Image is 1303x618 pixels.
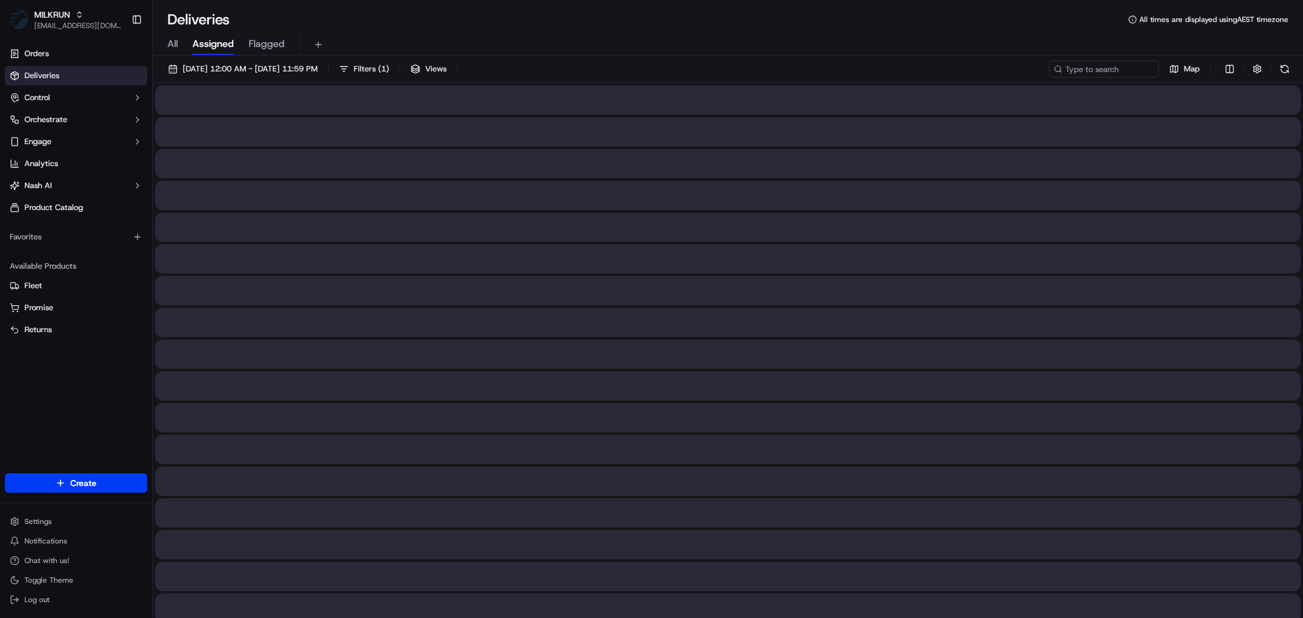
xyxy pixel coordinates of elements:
span: Toggle Theme [24,575,73,585]
span: Orders [24,48,49,59]
button: Create [5,473,147,493]
button: MILKRUN [34,9,70,21]
span: Filters [354,64,389,75]
button: Promise [5,298,147,318]
button: Refresh [1276,60,1293,78]
span: All times are displayed using AEST timezone [1139,15,1288,24]
button: Nash AI [5,176,147,195]
span: Settings [24,517,52,526]
span: [DATE] 12:00 AM - [DATE] 11:59 PM [183,64,318,75]
span: Control [24,92,50,103]
span: Analytics [24,158,58,169]
span: Log out [24,595,49,605]
div: Available Products [5,256,147,276]
button: Map [1164,60,1205,78]
a: Product Catalog [5,198,147,217]
button: Toggle Theme [5,572,147,589]
button: Log out [5,591,147,608]
span: ( 1 ) [378,64,389,75]
span: Deliveries [24,70,59,81]
span: Nash AI [24,180,52,191]
div: Favorites [5,227,147,247]
button: Control [5,88,147,107]
span: Returns [24,324,52,335]
img: MILKRUN [10,10,29,29]
span: Promise [24,302,53,313]
button: Orchestrate [5,110,147,129]
button: Chat with us! [5,552,147,569]
button: Filters(1) [334,60,395,78]
span: Notifications [24,536,67,546]
button: Returns [5,320,147,340]
button: Notifications [5,533,147,550]
a: Analytics [5,154,147,173]
button: MILKRUNMILKRUN[EMAIL_ADDRESS][DOMAIN_NAME] [5,5,126,34]
span: Orchestrate [24,114,67,125]
a: Deliveries [5,66,147,85]
span: Assigned [192,37,234,51]
button: [EMAIL_ADDRESS][DOMAIN_NAME] [34,21,122,31]
span: All [167,37,178,51]
h1: Deliveries [167,10,230,29]
span: Flagged [249,37,285,51]
input: Type to search [1049,60,1159,78]
span: Product Catalog [24,202,83,213]
a: Orders [5,44,147,64]
button: Engage [5,132,147,151]
span: Fleet [24,280,42,291]
span: Engage [24,136,51,147]
a: Fleet [10,280,142,291]
a: Returns [10,324,142,335]
button: Views [405,60,452,78]
span: Chat with us! [24,556,69,565]
button: [DATE] 12:00 AM - [DATE] 11:59 PM [162,60,323,78]
a: Promise [10,302,142,313]
button: Settings [5,513,147,530]
button: Fleet [5,276,147,296]
span: Views [425,64,447,75]
span: Map [1184,64,1200,75]
span: Create [70,477,97,489]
